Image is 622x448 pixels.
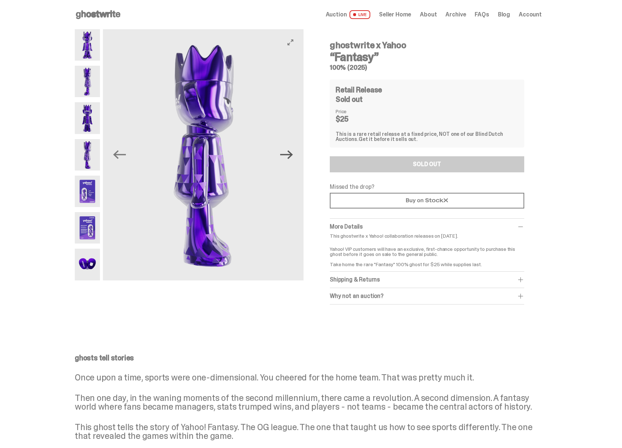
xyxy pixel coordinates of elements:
h4: ghostwrite x Yahoo [330,41,524,50]
p: Yahoo! VIP customers will have an exclusive, first-chance opportunity to purchase this ghost befo... [330,241,524,267]
img: Yahoo-HG---1.png [75,29,100,61]
div: Why not an auction? [330,292,524,300]
p: Then one day, in the waning moments of the second millennium, there came a revolution. A second d... [75,394,542,411]
p: Missed the drop? [330,184,524,190]
img: Yahoo-HG---4.png [103,29,304,280]
span: LIVE [349,10,370,19]
img: Yahoo-HG---6.png [75,212,100,244]
div: SOLD OUT [413,161,441,167]
div: Shipping & Returns [330,276,524,283]
a: About [420,12,437,18]
span: More Details [330,223,363,230]
h3: “Fantasy” [330,51,524,63]
p: Once upon a time, sports were one-dimensional. You cheered for the home team. That was pretty muc... [75,373,542,382]
div: Sold out [336,96,518,103]
button: SOLD OUT [330,156,524,172]
img: Yahoo-HG---7.png [75,249,100,280]
a: FAQs [475,12,489,18]
dt: Price [336,109,372,114]
div: This is a rare retail release at a fixed price, NOT one of our Blind Dutch Auctions. [336,131,518,142]
p: ghosts tell stories [75,354,542,361]
span: Get it before it sells out. [359,136,418,142]
img: Yahoo-HG---2.png [75,66,100,97]
dd: $25 [336,115,372,123]
span: Auction [326,12,347,18]
p: This ghost tells the story of Yahoo! Fantasy. The OG league. The one that taught us how to see sp... [75,423,542,440]
h5: 100% (2025) [330,64,524,71]
a: Archive [445,12,466,18]
img: Yahoo-HG---4.png [75,139,100,171]
h4: Retail Release [336,86,382,93]
button: Previous [112,147,128,163]
a: Account [519,12,542,18]
a: Auction LIVE [326,10,370,19]
button: View full-screen [286,38,295,47]
a: Blog [498,12,510,18]
button: Next [279,147,295,163]
img: Yahoo-HG---3.png [75,102,100,134]
p: This ghostwrite x Yahoo! collaboration releases on [DATE]. [330,233,524,238]
img: Yahoo-HG---5.png [75,176,100,207]
a: Seller Home [379,12,411,18]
